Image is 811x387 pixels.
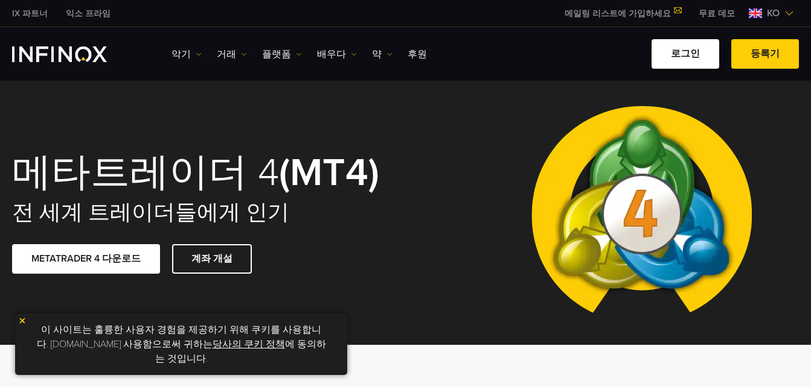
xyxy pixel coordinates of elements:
a: 배우다 [317,47,357,61]
a: 인피녹스 [3,7,57,20]
a: 등록기 [731,39,799,69]
font: 악기 [171,47,191,61]
h2: 전 세계 트레이더들에게 인기 [12,200,389,226]
font: 등록기 [751,48,780,60]
a: 인피녹스 메뉴 [690,7,744,20]
font: 거래 [217,47,236,61]
font: 이 사이트는 훌륭한 사용자 경험을 제공하기 위해 쿠키를 사용합니다. [DOMAIN_NAME] 사용함으로써 귀하는 에 동의하는 것입니다. [37,324,326,365]
a: 악기 [171,47,202,61]
font: 플랫폼 [262,47,291,61]
img: 메타 트레이더 4 [522,81,761,345]
a: 로그인 [652,39,719,69]
a: 인피녹스 [57,7,120,20]
font: 메일링 리스트에 가입하세요 [565,8,671,19]
a: 플랫폼 [262,47,302,61]
img: 노란색 닫기 아이콘 [18,316,27,325]
span: KO [762,6,784,20]
font: 약 [372,47,382,61]
a: 당사의 쿠키 정책 [213,338,285,350]
font: 배우다 [317,47,346,61]
font: METATRADER 4 다운로드 [31,253,141,265]
strong: (MT4) [279,149,379,197]
a: 계좌 개설 [172,244,252,274]
a: 메일링 리스트에 가입하세요 [556,8,690,19]
h1: 메타트레이더 4 [12,153,389,193]
a: 약 [372,47,393,61]
a: 후원 [408,47,427,61]
a: 거래 [217,47,247,61]
a: INFINOX 로고 [12,46,135,62]
a: METATRADER 4 다운로드 [12,244,160,274]
font: 계좌 개설 [191,253,232,265]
